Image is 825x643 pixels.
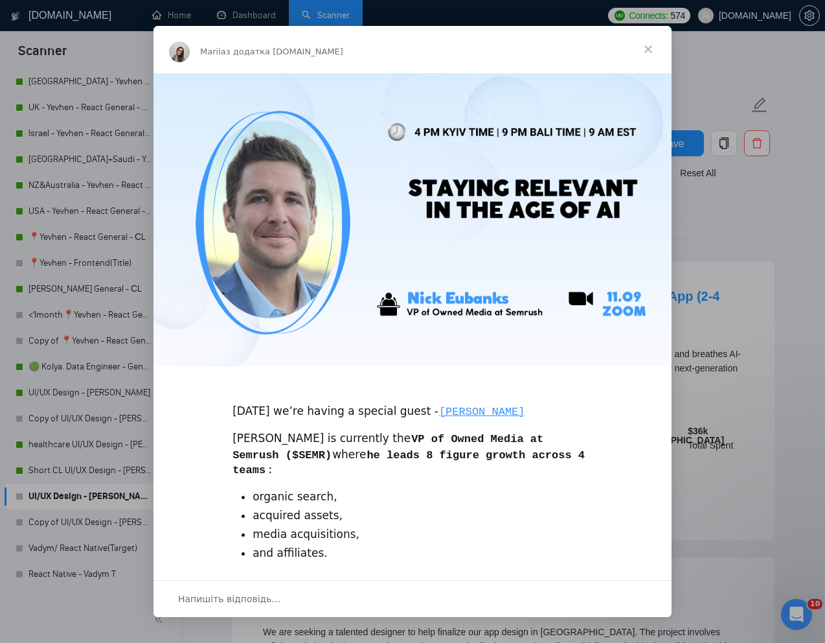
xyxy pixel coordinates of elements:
[253,546,593,561] li: and affiliates.
[232,449,585,478] code: he leads 8 figure growth across 4 teams
[232,432,543,462] code: VP of Owned Media at Semrush ($SEMR)
[232,431,593,478] div: [PERSON_NAME] is currently the where
[253,489,593,505] li: organic search,
[625,26,672,73] span: Закрити
[169,41,190,62] img: Profile image for Mariia
[438,405,526,419] code: [PERSON_NAME]
[232,388,593,420] div: [DATE] we’re having a special guest -
[153,580,672,617] div: Відкрити бесіду й відповісти
[266,463,274,477] code: :
[178,590,281,607] span: Напишіть відповідь…
[200,47,226,56] span: Mariia
[438,404,526,417] a: [PERSON_NAME]
[253,508,593,524] li: acquired assets,
[226,47,343,56] span: з додатка [DOMAIN_NAME]
[253,527,593,543] li: media acquisitions,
